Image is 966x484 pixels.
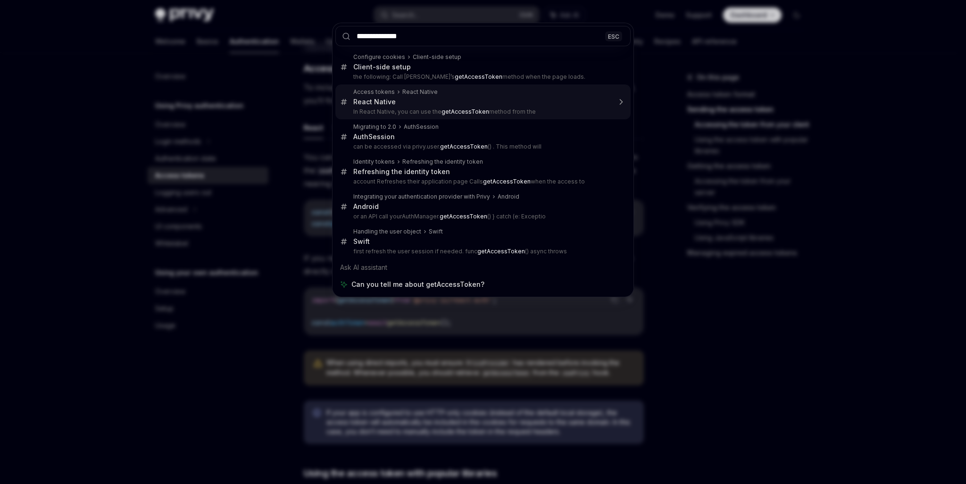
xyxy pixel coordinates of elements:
div: ESC [605,31,622,41]
b: getAccessToken [477,248,525,255]
p: first refresh the user session if needed. func () async throws [353,248,611,255]
div: Migrating to 2.0 [353,123,396,131]
div: Android [353,202,379,211]
p: or an API call yourAuthManager. () } catch (e: Exceptio [353,213,611,220]
b: getAccessToken [441,108,489,115]
div: AuthSession [404,123,439,131]
div: Swift [429,228,443,235]
div: Refreshing the identity token [353,167,450,176]
p: can be accessed via privy.user. () . This method will [353,143,611,150]
b: getAccessToken [483,178,531,185]
span: Can you tell me about getAccessToken? [351,280,484,289]
b: getAccessToken [440,143,488,150]
div: Android [498,193,519,200]
div: Identity tokens [353,158,395,166]
div: Client-side setup [353,63,411,71]
div: Integrating your authentication provider with Privy [353,193,490,200]
div: Refreshing the identity token [402,158,483,166]
b: getAccessToken [440,213,487,220]
div: Handling the user object [353,228,421,235]
div: AuthSession [353,133,395,141]
b: getAccessToken [455,73,502,80]
div: Configure cookies [353,53,405,61]
div: Access tokens [353,88,395,96]
div: Client-side setup [413,53,461,61]
p: the following: Call [PERSON_NAME]’s method when the page loads. [353,73,611,81]
div: Swift [353,237,370,246]
p: In React Native, you can use the method from the [353,108,611,116]
p: account Refreshes their application page Calls when the access to [353,178,611,185]
div: React Native [353,98,396,106]
div: Ask AI assistant [335,259,631,276]
div: React Native [402,88,438,96]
